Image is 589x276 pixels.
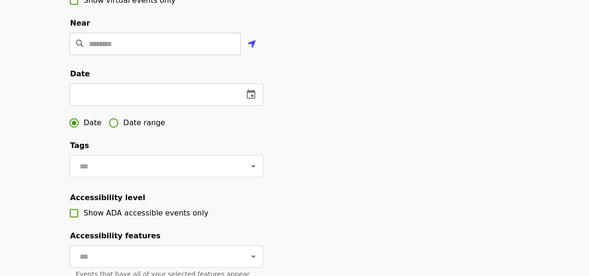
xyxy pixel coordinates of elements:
button: change date [240,83,262,106]
span: Near [70,19,90,27]
span: Show ADA accessible events only [84,209,209,217]
input: Location [89,33,241,55]
span: Date range [123,117,165,128]
span: Accessibility level [70,193,145,202]
span: Date [70,69,90,78]
i: location-arrow icon [248,39,256,50]
button: Open [247,250,260,263]
button: Open [247,160,260,173]
button: Use my location [241,34,263,56]
i: search icon [76,39,83,48]
span: Tags [70,141,89,150]
span: Accessibility features [70,231,161,240]
span: Date [84,117,102,128]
